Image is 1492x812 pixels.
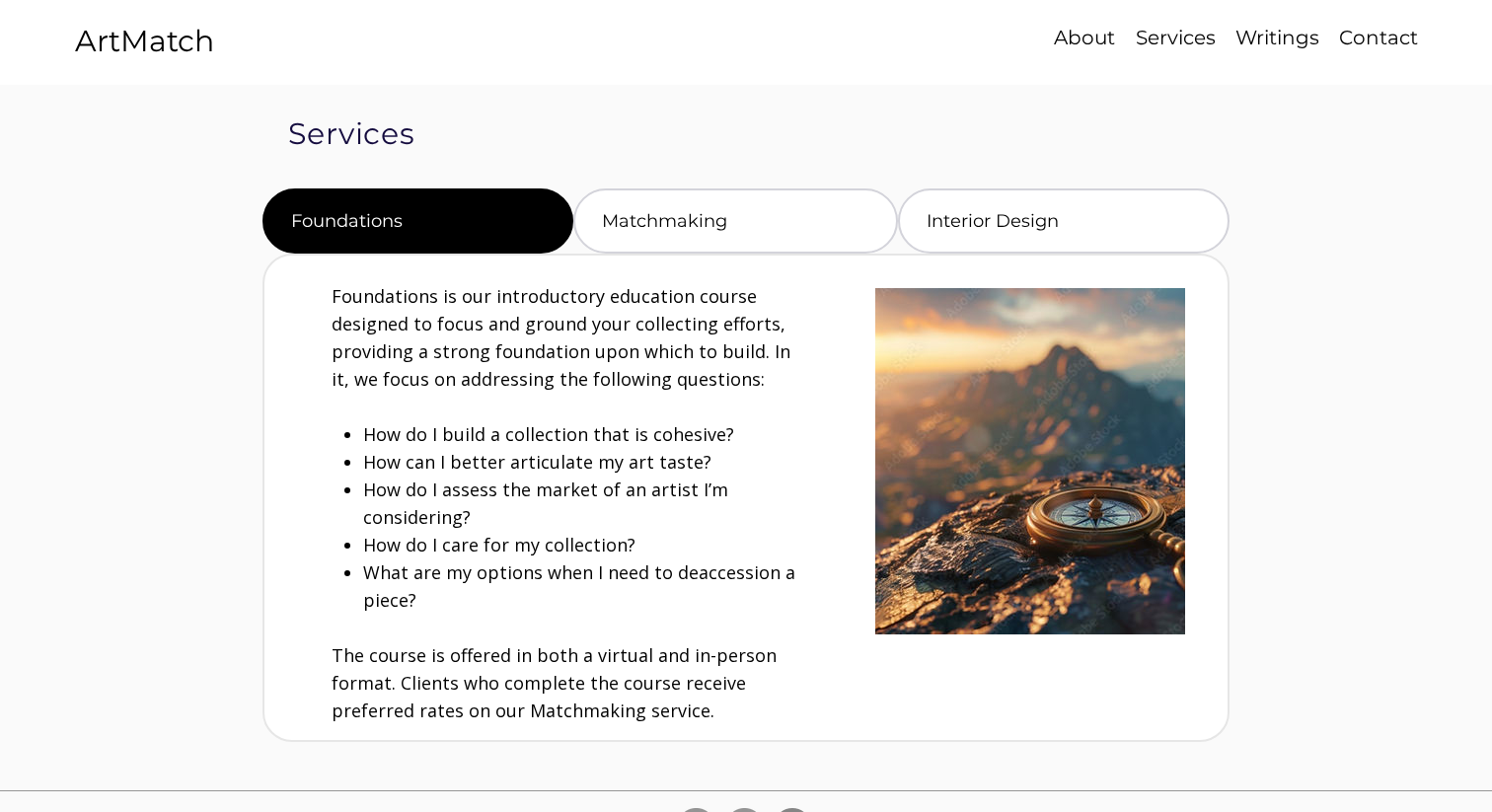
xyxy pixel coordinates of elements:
nav: Site [979,24,1427,52]
p: Contact [1329,24,1428,52]
span: Foundations is our introductory education course designed to focus and ground your collecting eff... [332,284,790,391]
span: Matchmaking [602,210,727,232]
img: Art education.jpg [875,288,1185,634]
span: Foundations [291,210,403,232]
span: Services [288,115,415,152]
span: How do I care for my collection? [363,533,635,556]
span: How can I better articulate my art taste? [363,450,711,474]
span: How do I assess the market of an artist I’m considering? [363,478,728,529]
span: The course is offered in both a virtual and in-person format. Clients who complete the course rec... [332,643,777,722]
a: Writings [1226,24,1329,52]
span: Interior Design [927,210,1059,232]
a: ArtMatch [75,23,214,59]
span: How do I build a collection that is cohesive? [363,422,734,446]
a: Contact [1329,24,1427,52]
a: About [1044,24,1125,52]
span: What are my options when I need to deaccession a piece? [363,560,795,612]
p: Services [1126,24,1226,52]
a: Services [1125,24,1226,52]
